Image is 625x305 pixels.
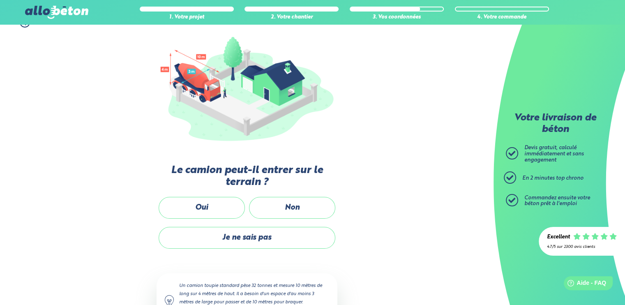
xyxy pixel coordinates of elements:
label: Le camion peut-il entrer sur le terrain ? [157,164,337,189]
p: Votre livraison de béton [508,113,602,135]
label: Oui [159,197,245,219]
div: 1. Votre projet [140,14,234,21]
div: 2. Votre chantier [244,14,339,21]
span: Commandez ensuite votre béton prêt à l'emploi [524,195,590,207]
div: 4. Votre commande [455,14,549,21]
span: En 2 minutes top chrono [522,176,583,181]
div: 4.7/5 sur 2300 avis clients [547,245,617,249]
div: 3. Vos coordonnées [350,14,444,21]
div: Excellent [547,234,570,240]
img: allobéton [25,6,88,19]
label: Non [249,197,335,219]
iframe: Help widget launcher [552,273,616,296]
label: Je ne sais pas [159,227,335,249]
span: Devis gratuit, calculé immédiatement et sans engagement [524,145,584,162]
